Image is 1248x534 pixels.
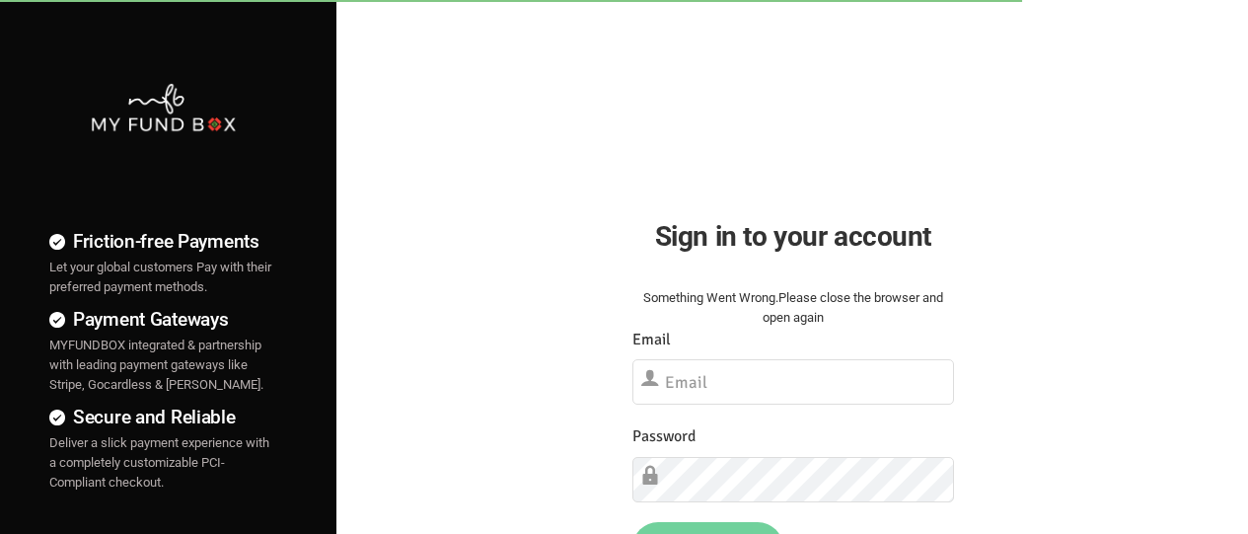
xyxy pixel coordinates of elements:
h2: Sign in to your account [632,215,954,258]
div: Something Went Wrong.Please close the browser and open again [632,288,954,328]
label: Password [632,424,696,449]
input: Email [632,359,954,405]
h4: Payment Gateways [49,305,277,334]
span: Let your global customers Pay with their preferred payment methods. [49,260,271,294]
h4: Secure and Reliable [49,403,277,431]
span: Deliver a slick payment experience with a completely customizable PCI-Compliant checkout. [49,435,269,490]
img: mfbwhite.png [90,82,237,133]
h4: Friction-free Payments [49,227,277,256]
label: Email [632,328,671,352]
span: MYFUNDBOX integrated & partnership with leading payment gateways like Stripe, Gocardless & [PERSO... [49,338,263,392]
